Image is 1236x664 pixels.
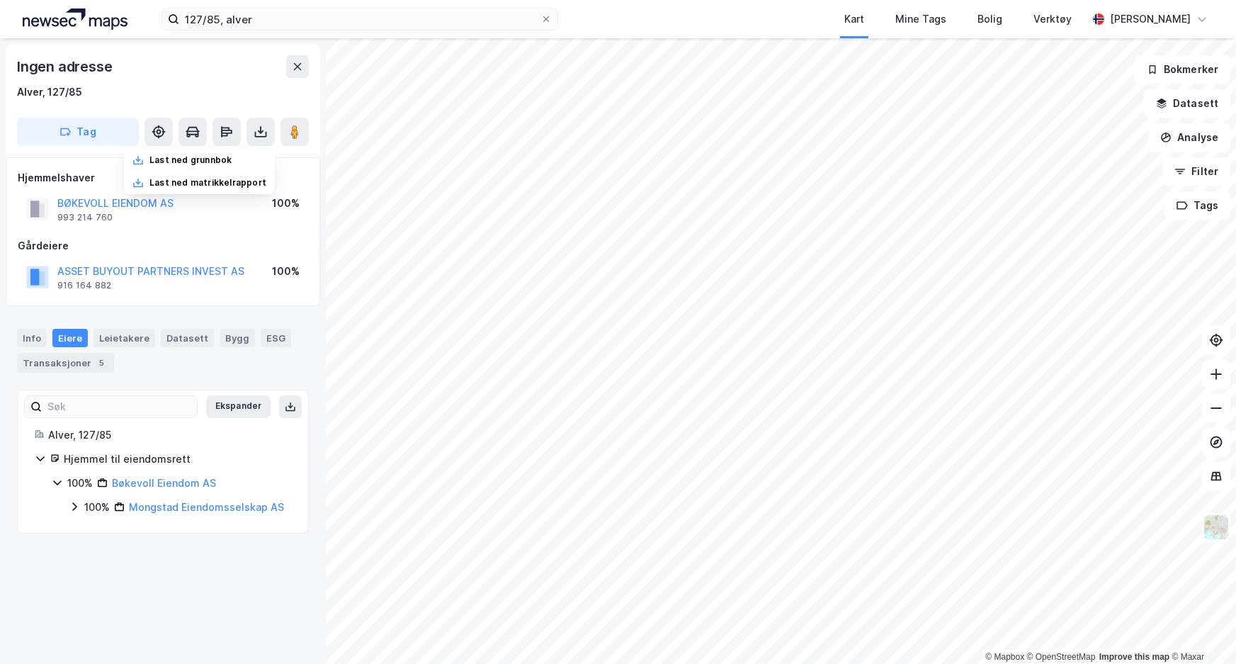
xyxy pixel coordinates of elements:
[52,329,88,347] div: Eiere
[1099,652,1169,662] a: Improve this map
[149,177,266,188] div: Last ned matrikkelrapport
[17,55,115,78] div: Ingen adresse
[1033,11,1072,28] div: Verktøy
[84,499,110,516] div: 100%
[1135,55,1230,84] button: Bokmerker
[206,395,271,418] button: Ekspander
[42,396,197,417] input: Søk
[1165,596,1236,664] iframe: Chat Widget
[64,451,291,468] div: Hjemmel til eiendomsrett
[112,477,216,489] a: Bøkevoll Eiendom AS
[272,263,300,280] div: 100%
[17,353,114,373] div: Transaksjoner
[1162,157,1230,186] button: Filter
[17,84,82,101] div: Alver, 127/85
[17,329,47,347] div: Info
[18,237,308,254] div: Gårdeiere
[18,169,308,186] div: Hjemmelshaver
[93,329,155,347] div: Leietakere
[67,475,93,492] div: 100%
[129,501,284,513] a: Mongstad Eiendomsselskap AS
[844,11,864,28] div: Kart
[179,9,540,30] input: Søk på adresse, matrikkel, gårdeiere, leietakere eller personer
[1164,191,1230,220] button: Tags
[1148,123,1230,152] button: Analyse
[1165,596,1236,664] div: Kontrollprogram for chat
[149,154,232,166] div: Last ned grunnbok
[57,212,113,223] div: 993 214 760
[94,356,108,370] div: 5
[23,9,127,30] img: logo.a4113a55bc3d86da70a041830d287a7e.svg
[48,427,291,444] div: Alver, 127/85
[895,11,946,28] div: Mine Tags
[161,329,214,347] div: Datasett
[1027,652,1096,662] a: OpenStreetMap
[220,329,255,347] div: Bygg
[17,118,139,146] button: Tag
[261,329,291,347] div: ESG
[57,280,111,291] div: 916 164 882
[977,11,1002,28] div: Bolig
[1203,514,1230,541] img: Z
[985,652,1024,662] a: Mapbox
[1144,89,1230,118] button: Datasett
[272,195,300,212] div: 100%
[1110,11,1191,28] div: [PERSON_NAME]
